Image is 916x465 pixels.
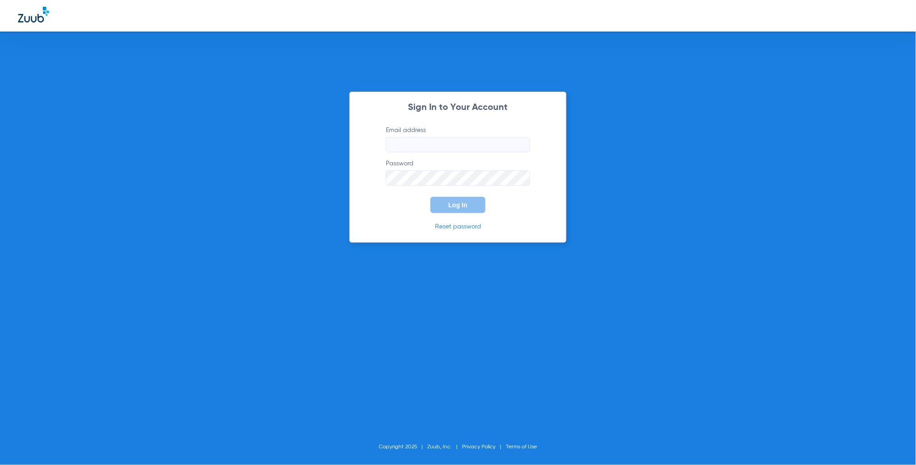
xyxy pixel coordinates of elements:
img: Zuub Logo [18,7,49,23]
input: Password [386,170,530,186]
a: Terms of Use [506,444,537,450]
label: Password [386,159,530,186]
li: Zuub, Inc. [428,442,463,451]
span: Log In [449,201,467,209]
a: Privacy Policy [463,444,496,450]
iframe: Chat Widget [871,422,916,465]
button: Log In [430,197,486,213]
h2: Sign In to Your Account [372,103,544,112]
li: Copyright 2025 [379,442,428,451]
a: Reset password [435,223,481,230]
label: Email address [386,126,530,152]
input: Email address [386,137,530,152]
